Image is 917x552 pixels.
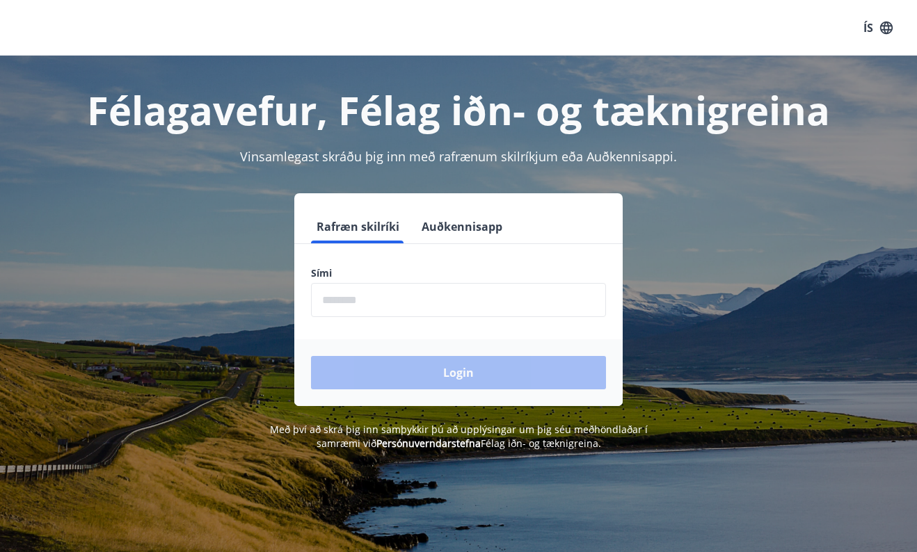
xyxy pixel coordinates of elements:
[270,423,648,450] span: Með því að skrá þig inn samþykkir þú að upplýsingar um þig séu meðhöndlaðar í samræmi við Félag i...
[311,210,405,243] button: Rafræn skilríki
[376,437,481,450] a: Persónuverndarstefna
[311,266,606,280] label: Sími
[17,83,900,136] h1: Félagavefur, Félag iðn- og tæknigreina
[856,15,900,40] button: ÍS
[416,210,508,243] button: Auðkennisapp
[240,148,677,165] span: Vinsamlegast skráðu þig inn með rafrænum skilríkjum eða Auðkennisappi.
